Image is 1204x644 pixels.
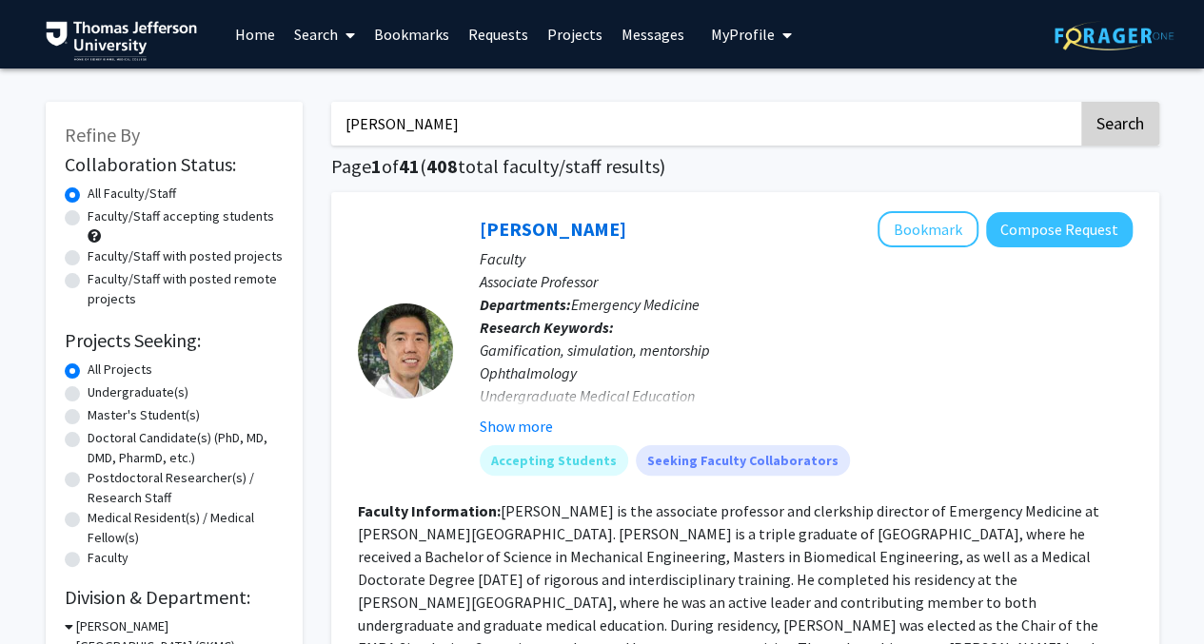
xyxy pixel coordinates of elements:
b: Research Keywords: [480,318,614,337]
a: Projects [538,1,612,68]
h2: Division & Department: [65,586,284,609]
label: Doctoral Candidate(s) (PhD, MD, DMD, PharmD, etc.) [88,428,284,468]
div: Gamification, simulation, mentorship Ophthalmology Undergraduate Medical Education Volunteer clinics [480,339,1133,430]
img: ForagerOne Logo [1055,21,1174,50]
b: Departments: [480,295,571,314]
label: Faculty/Staff with posted projects [88,246,283,266]
a: Messages [612,1,694,68]
h2: Projects Seeking: [65,329,284,352]
mat-chip: Accepting Students [480,445,628,476]
a: Bookmarks [365,1,459,68]
label: All Projects [88,360,152,380]
a: Search [285,1,365,68]
label: Medical Resident(s) / Medical Fellow(s) [88,508,284,548]
label: Undergraduate(s) [88,382,188,402]
label: Faculty/Staff accepting students [88,206,274,226]
p: Associate Professor [480,270,1133,293]
h1: Page of ( total faculty/staff results) [331,155,1159,178]
span: My Profile [711,25,775,44]
label: Postdoctoral Researcher(s) / Research Staff [88,468,284,508]
label: Faculty [88,548,128,568]
span: 1 [371,154,382,178]
a: Home [226,1,285,68]
p: Faculty [480,247,1133,270]
h2: Collaboration Status: [65,153,284,176]
button: Compose Request to Xiao Chi Zhang [986,212,1133,247]
button: Search [1081,102,1159,146]
span: Refine By [65,123,140,146]
span: 408 [426,154,458,178]
iframe: Chat [14,558,81,630]
label: All Faculty/Staff [88,184,176,204]
a: Requests [459,1,538,68]
input: Search Keywords [331,102,1078,146]
img: Thomas Jefferson University Logo [46,21,198,61]
button: Add Xiao Chi Zhang to Bookmarks [878,211,978,247]
a: [PERSON_NAME] [480,217,626,241]
mat-chip: Seeking Faculty Collaborators [636,445,850,476]
button: Show more [480,415,553,438]
span: 41 [399,154,420,178]
span: Emergency Medicine [571,295,700,314]
label: Faculty/Staff with posted remote projects [88,269,284,309]
label: Master's Student(s) [88,405,200,425]
b: Faculty Information: [358,501,501,520]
